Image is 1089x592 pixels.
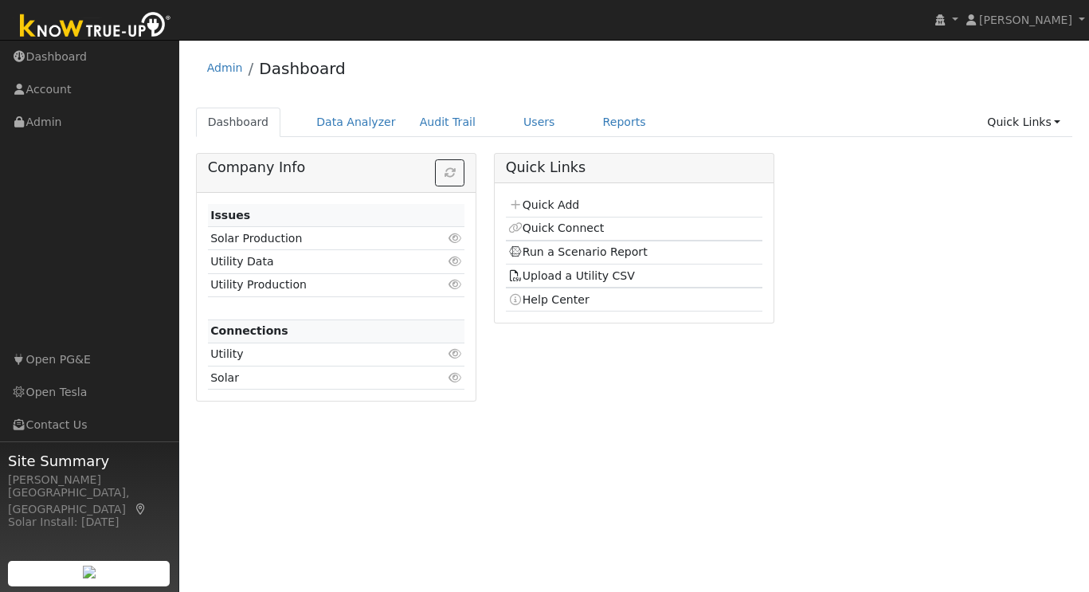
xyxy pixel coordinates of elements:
[196,108,281,137] a: Dashboard
[979,14,1072,26] span: [PERSON_NAME]
[259,59,346,78] a: Dashboard
[8,450,170,472] span: Site Summary
[508,198,579,211] a: Quick Add
[508,293,590,306] a: Help Center
[208,227,424,250] td: Solar Production
[448,372,462,383] i: Click to view
[8,484,170,518] div: [GEOGRAPHIC_DATA], [GEOGRAPHIC_DATA]
[304,108,408,137] a: Data Analyzer
[208,250,424,273] td: Utility Data
[448,348,462,359] i: Click to view
[508,245,648,258] a: Run a Scenario Report
[448,233,462,244] i: Click to view
[511,108,567,137] a: Users
[12,9,179,45] img: Know True-Up
[448,256,462,267] i: Click to view
[508,269,635,282] a: Upload a Utility CSV
[210,209,250,222] strong: Issues
[408,108,488,137] a: Audit Trail
[448,279,462,290] i: Click to view
[210,324,288,337] strong: Connections
[83,566,96,578] img: retrieve
[506,159,763,176] h5: Quick Links
[591,108,658,137] a: Reports
[208,159,465,176] h5: Company Info
[975,108,1072,137] a: Quick Links
[207,61,243,74] a: Admin
[208,273,424,296] td: Utility Production
[508,222,604,234] a: Quick Connect
[208,367,424,390] td: Solar
[8,472,170,488] div: [PERSON_NAME]
[8,514,170,531] div: Solar Install: [DATE]
[134,503,148,516] a: Map
[208,343,424,366] td: Utility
